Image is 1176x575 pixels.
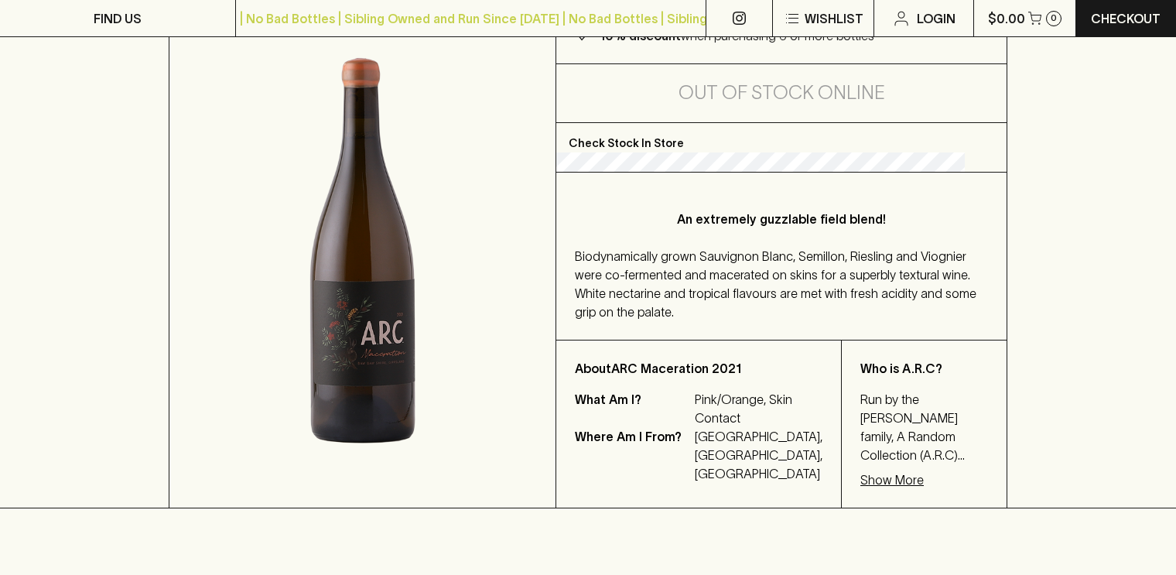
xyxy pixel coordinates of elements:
[860,471,924,489] p: Show More
[679,80,885,105] h5: Out of Stock Online
[988,9,1025,28] p: $0.00
[695,427,822,483] p: [GEOGRAPHIC_DATA], [GEOGRAPHIC_DATA], [GEOGRAPHIC_DATA]
[805,9,863,28] p: Wishlist
[575,359,822,378] p: About ARC Maceration 2021
[860,361,942,375] b: Who is A.R.C?
[606,210,957,228] p: An extremely guzzlable field blend!
[600,29,681,43] b: 10% discount
[860,390,988,464] p: Run by the [PERSON_NAME] family, A Random Collection (A.R.C) turned idle dreams while working in ...
[1091,9,1161,28] p: Checkout
[917,9,955,28] p: Login
[575,427,691,483] p: Where Am I From?
[94,9,142,28] p: FIND US
[575,249,976,319] span: Biodynamically grown Sauvignon Blanc, Semillon, Riesling and Viognier were co-fermented and macer...
[556,123,1007,152] p: Check Stock In Store
[575,390,691,427] p: What Am I?
[1051,14,1057,22] p: 0
[695,390,822,427] p: Pink/Orange, Skin Contact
